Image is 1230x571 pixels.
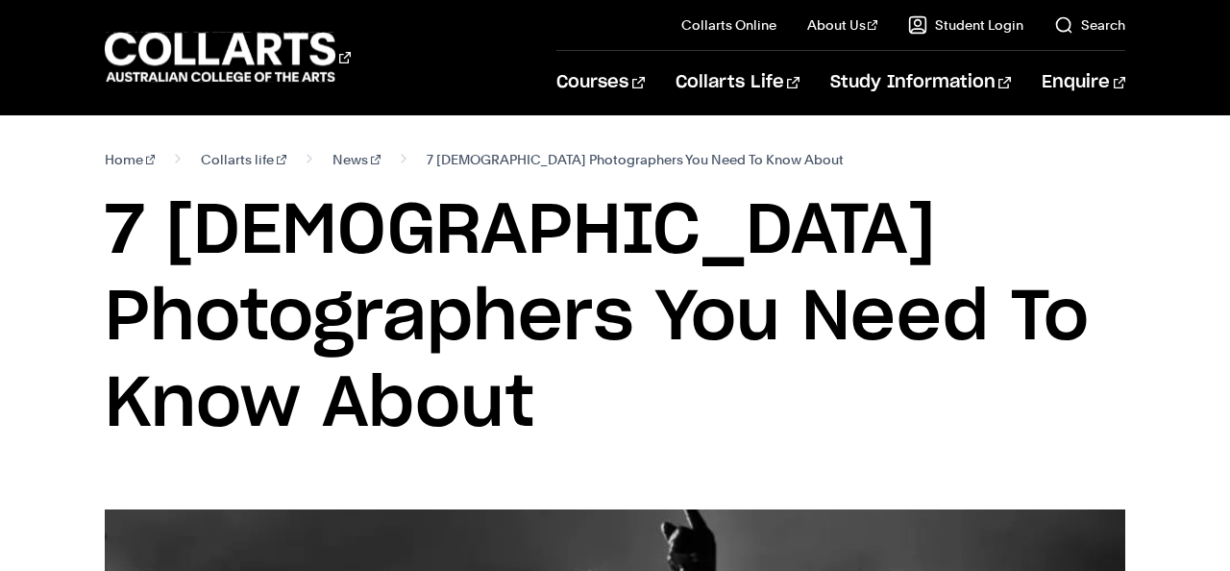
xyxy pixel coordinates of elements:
[332,146,381,173] a: News
[201,146,286,173] a: Collarts life
[908,15,1023,35] a: Student Login
[1042,51,1125,114] a: Enquire
[105,188,1125,448] h1: 7 [DEMOGRAPHIC_DATA] Photographers You Need To Know About
[830,51,1011,114] a: Study Information
[556,51,644,114] a: Courses
[105,146,156,173] a: Home
[427,146,844,173] span: 7 [DEMOGRAPHIC_DATA] Photographers You Need To Know About
[807,15,878,35] a: About Us
[105,30,351,85] div: Go to homepage
[676,51,799,114] a: Collarts Life
[681,15,776,35] a: Collarts Online
[1054,15,1125,35] a: Search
